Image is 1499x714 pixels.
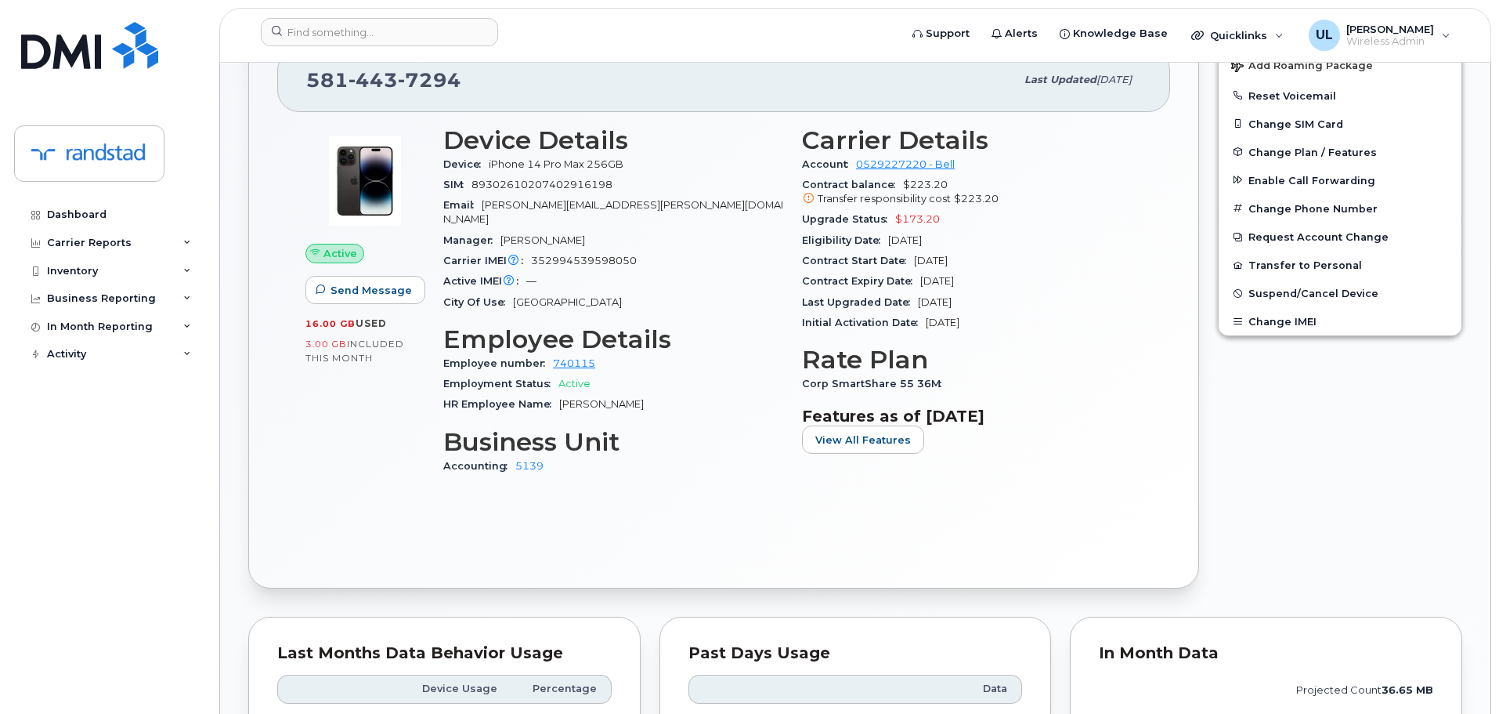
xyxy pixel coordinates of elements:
span: Corp SmartShare 55 36M [802,378,949,390]
span: Enable Call Forwarding [1248,174,1375,186]
th: Data [876,675,1022,703]
button: Transfer to Personal [1219,251,1461,279]
span: [PERSON_NAME] [1346,23,1434,35]
a: 740115 [553,357,595,369]
span: [DATE] [918,296,952,308]
button: Suspend/Cancel Device [1219,279,1461,307]
div: Quicklinks [1180,20,1295,51]
h3: Rate Plan [802,346,1142,374]
span: [PERSON_NAME] [500,234,585,246]
span: View All Features [815,433,911,448]
button: Change Phone Number [1219,194,1461,223]
span: [DATE] [1096,74,1132,85]
span: 3.00 GB [305,339,347,350]
span: Employment Status [443,378,558,390]
span: used [356,317,387,329]
span: City Of Use [443,296,513,308]
button: Enable Call Forwarding [1219,166,1461,194]
span: Active [323,246,357,261]
h3: Features as of [DATE] [802,407,1142,426]
div: Past Days Usage [688,646,1023,661]
a: Knowledge Base [1049,18,1179,49]
span: Initial Activation Date [802,317,926,328]
a: 5139 [515,460,544,472]
span: [GEOGRAPHIC_DATA] [513,296,622,308]
span: Active [558,378,591,390]
div: Last Months Data Behavior Usage [277,646,612,661]
span: Carrier IMEI [443,255,531,266]
span: Last updated [1024,74,1096,85]
span: $223.20 [802,179,1142,207]
input: Find something... [261,18,498,46]
span: Change Plan / Features [1248,146,1377,158]
span: [PERSON_NAME][EMAIL_ADDRESS][PERSON_NAME][DOMAIN_NAME] [443,199,783,225]
span: 581 [306,68,461,92]
span: Alerts [1005,26,1038,42]
span: Active IMEI [443,275,526,287]
a: Alerts [981,18,1049,49]
span: Device [443,158,489,170]
span: UL [1316,26,1333,45]
span: $173.20 [895,213,940,225]
span: 352994539598050 [531,255,637,266]
a: 0529227220 - Bell [856,158,955,170]
span: Knowledge Base [1073,26,1168,42]
span: [PERSON_NAME] [559,398,644,410]
th: Percentage [511,675,612,703]
span: Quicklinks [1210,29,1267,42]
button: Change IMEI [1219,307,1461,335]
span: Suspend/Cancel Device [1248,288,1378,299]
div: Uraib Lakhani [1298,20,1461,51]
text: projected count [1296,684,1433,696]
span: Upgrade Status [802,213,895,225]
h3: Device Details [443,126,783,154]
span: Employee number [443,357,553,369]
button: Reset Voicemail [1219,82,1461,110]
span: 89302610207402916198 [471,179,612,190]
a: Support [901,18,981,49]
span: Last Upgraded Date [802,296,918,308]
h3: Business Unit [443,428,783,456]
span: Add Roaming Package [1231,60,1373,74]
span: — [526,275,536,287]
span: Support [926,26,970,42]
span: Accounting [443,460,515,472]
span: [DATE] [926,317,959,328]
th: Device Usage [400,675,511,703]
span: HR Employee Name [443,398,559,410]
span: 443 [349,68,398,92]
span: 16.00 GB [305,318,356,329]
img: image20231002-3703462-by0d28.jpeg [318,134,412,228]
span: iPhone 14 Pro Max 256GB [489,158,623,170]
button: Add Roaming Package [1219,49,1461,81]
button: Change SIM Card [1219,110,1461,138]
button: View All Features [802,426,924,454]
span: [DATE] [920,275,954,287]
span: Manager [443,234,500,246]
span: Transfer responsibility cost [818,193,951,205]
button: Change Plan / Features [1219,138,1461,166]
tspan: 36.65 MB [1382,684,1433,696]
span: Contract Expiry Date [802,275,920,287]
span: Contract Start Date [802,255,914,266]
span: Wireless Admin [1346,35,1434,48]
h3: Carrier Details [802,126,1142,154]
div: In Month Data [1099,646,1433,661]
button: Request Account Change [1219,223,1461,251]
span: [DATE] [914,255,948,266]
span: Send Message [331,283,412,298]
span: 7294 [398,68,461,92]
span: Eligibility Date [802,234,888,246]
span: Email [443,199,482,211]
h3: Employee Details [443,325,783,353]
span: [DATE] [888,234,922,246]
span: Contract balance [802,179,903,190]
span: $223.20 [954,193,999,205]
span: Account [802,158,856,170]
span: included this month [305,338,404,364]
button: Send Message [305,276,425,304]
span: SIM [443,179,471,190]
